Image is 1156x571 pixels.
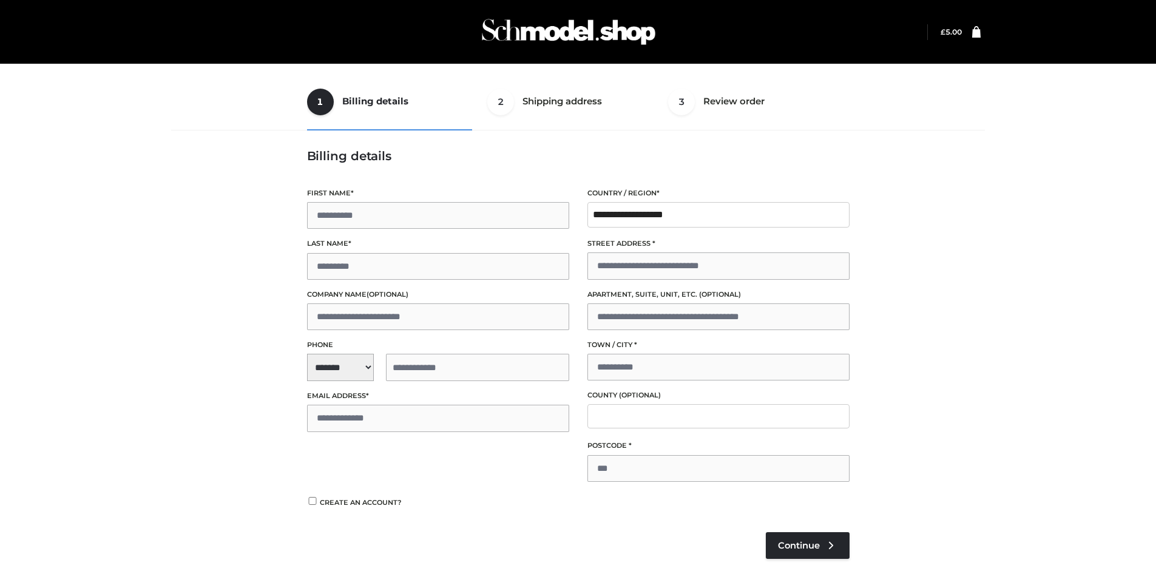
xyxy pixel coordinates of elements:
[307,289,569,300] label: Company name
[587,390,850,401] label: County
[587,339,850,351] label: Town / City
[307,339,569,351] label: Phone
[307,497,318,505] input: Create an account?
[766,532,850,559] a: Continue
[367,290,408,299] span: (optional)
[587,289,850,300] label: Apartment, suite, unit, etc.
[699,290,741,299] span: (optional)
[778,540,820,551] span: Continue
[307,188,569,199] label: First name
[320,498,402,507] span: Create an account?
[587,238,850,249] label: Street address
[307,238,569,249] label: Last name
[941,27,962,36] bdi: 5.00
[941,27,945,36] span: £
[478,8,660,56] img: Schmodel Admin 964
[307,149,850,163] h3: Billing details
[587,188,850,199] label: Country / Region
[941,27,962,36] a: £5.00
[587,440,850,451] label: Postcode
[619,391,661,399] span: (optional)
[307,390,569,402] label: Email address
